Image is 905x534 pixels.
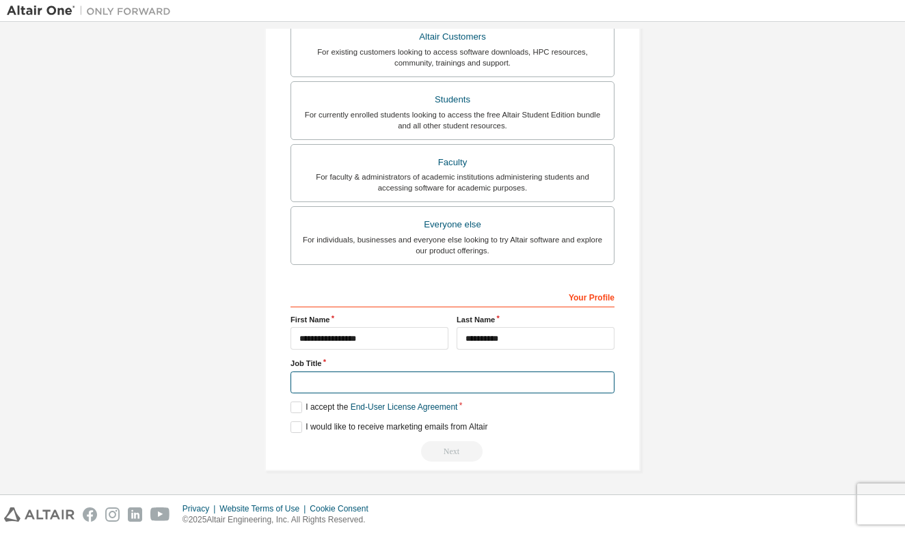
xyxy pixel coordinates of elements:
img: Altair One [7,4,178,18]
label: I accept the [291,402,457,413]
div: Privacy [183,503,219,514]
img: youtube.svg [150,507,170,522]
div: For individuals, businesses and everyone else looking to try Altair software and explore our prod... [299,234,606,256]
div: Students [299,90,606,109]
img: altair_logo.svg [4,507,75,522]
img: linkedin.svg [128,507,142,522]
div: For existing customers looking to access software downloads, HPC resources, community, trainings ... [299,46,606,68]
div: For currently enrolled students looking to access the free Altair Student Edition bundle and all ... [299,109,606,131]
div: Website Terms of Use [219,503,310,514]
label: First Name [291,314,448,325]
div: Read and acccept EULA to continue [291,441,614,462]
div: Everyone else [299,215,606,234]
a: End-User License Agreement [351,402,458,412]
label: Last Name [457,314,614,325]
label: I would like to receive marketing emails from Altair [291,421,487,433]
div: Altair Customers [299,27,606,46]
div: For faculty & administrators of academic institutions administering students and accessing softwa... [299,171,606,193]
label: Job Title [291,358,614,369]
img: instagram.svg [105,507,120,522]
img: facebook.svg [83,507,97,522]
div: Your Profile [291,285,614,307]
div: Faculty [299,153,606,172]
p: © 2025 Altair Engineering, Inc. All Rights Reserved. [183,514,377,526]
div: Cookie Consent [310,503,376,514]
